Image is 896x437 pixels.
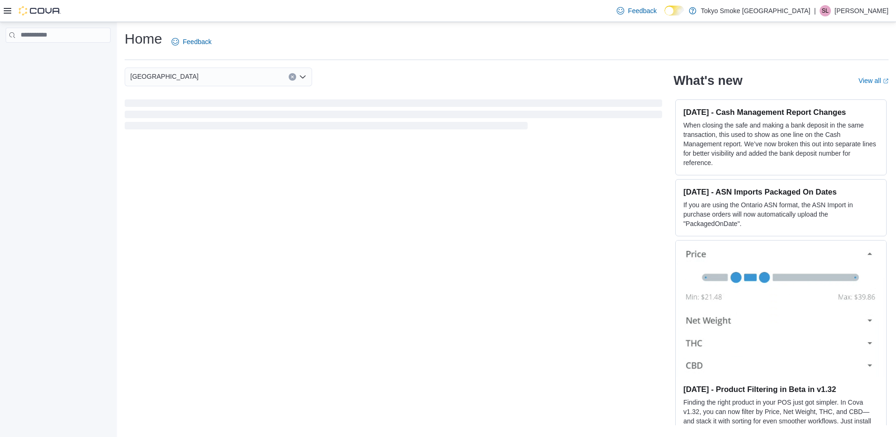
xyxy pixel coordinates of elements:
[673,73,742,88] h2: What's new
[125,101,662,131] span: Loading
[628,6,657,15] span: Feedback
[683,200,879,228] p: If you are using the Ontario ASN format, the ASN Import in purchase orders will now automatically...
[683,107,879,117] h3: [DATE] - Cash Management Report Changes
[168,32,215,51] a: Feedback
[6,45,111,67] nav: Complex example
[665,15,665,16] span: Dark Mode
[289,73,296,81] button: Clear input
[822,5,829,16] span: SL
[820,5,831,16] div: Shane Lovelace
[299,73,306,81] button: Open list of options
[814,5,816,16] p: |
[883,78,889,84] svg: External link
[183,37,211,46] span: Feedback
[859,77,889,84] a: View allExternal link
[125,30,162,48] h1: Home
[130,71,199,82] span: [GEOGRAPHIC_DATA]
[613,1,660,20] a: Feedback
[683,121,879,167] p: When closing the safe and making a bank deposit in the same transaction, this used to show as one...
[683,384,879,394] h3: [DATE] - Product Filtering in Beta in v1.32
[835,5,889,16] p: [PERSON_NAME]
[665,6,684,15] input: Dark Mode
[19,6,61,15] img: Cova
[683,187,879,196] h3: [DATE] - ASN Imports Packaged On Dates
[701,5,811,16] p: Tokyo Smoke [GEOGRAPHIC_DATA]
